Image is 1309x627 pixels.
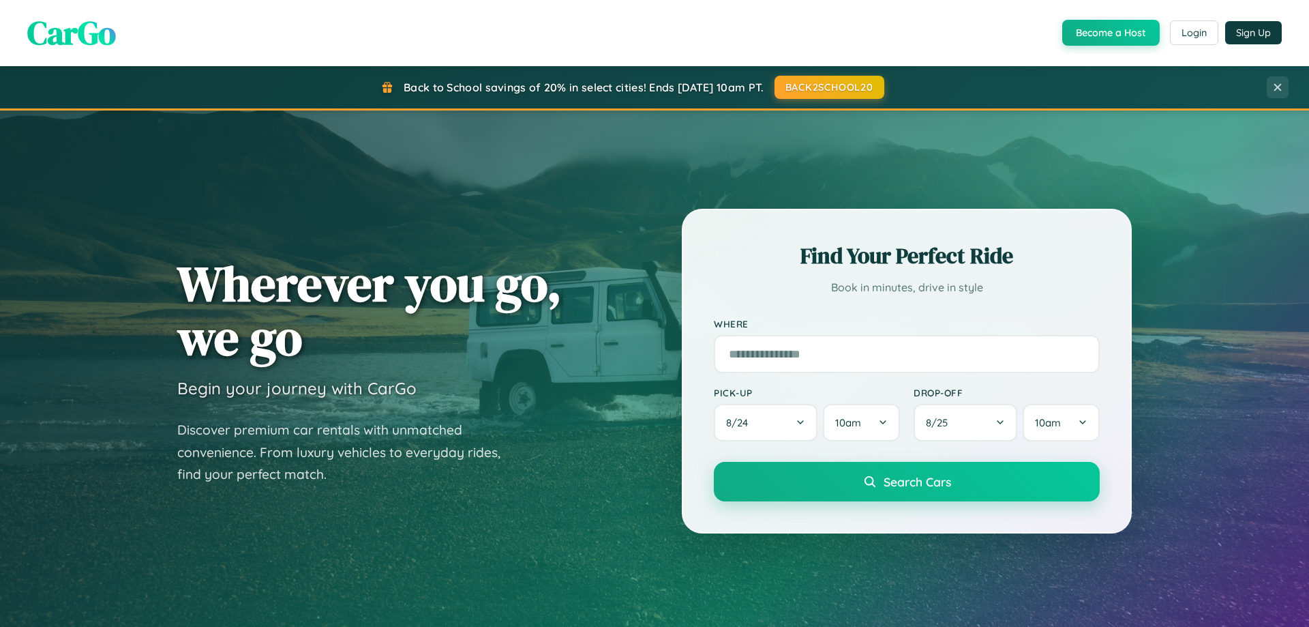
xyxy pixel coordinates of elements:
button: 8/24 [714,404,817,441]
label: Pick-up [714,387,900,398]
button: Become a Host [1062,20,1160,46]
button: Sign Up [1225,21,1282,44]
button: Search Cars [714,462,1100,501]
h2: Find Your Perfect Ride [714,241,1100,271]
p: Book in minutes, drive in style [714,278,1100,297]
p: Discover premium car rentals with unmatched convenience. From luxury vehicles to everyday rides, ... [177,419,518,486]
button: Login [1170,20,1218,45]
button: 10am [1023,404,1100,441]
span: 10am [1035,416,1061,429]
span: 8 / 25 [926,416,954,429]
span: Search Cars [884,474,951,489]
label: Where [714,318,1100,330]
button: BACK2SCHOOL20 [774,76,884,99]
span: Back to School savings of 20% in select cities! Ends [DATE] 10am PT. [404,81,764,94]
button: 8/25 [914,404,1017,441]
button: 10am [823,404,900,441]
h1: Wherever you go, we go [177,257,562,364]
label: Drop-off [914,387,1100,398]
span: CarGo [27,10,116,55]
h3: Begin your journey with CarGo [177,378,417,398]
span: 10am [835,416,861,429]
span: 8 / 24 [726,416,755,429]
